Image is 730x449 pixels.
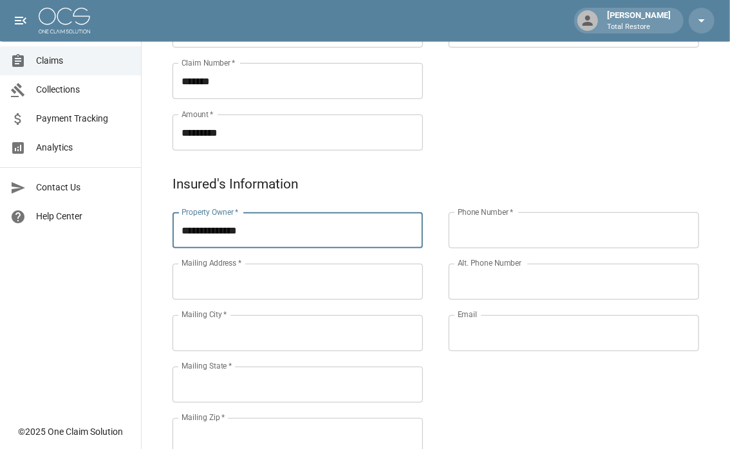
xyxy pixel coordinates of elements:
label: Alt. Phone Number [458,258,521,269]
img: ocs-logo-white-transparent.png [39,8,90,33]
p: Total Restore [607,22,671,33]
label: Claim Number [182,57,235,68]
label: Mailing State [182,361,232,372]
span: Help Center [36,210,131,223]
label: Phone Number [458,206,513,217]
div: [PERSON_NAME] [602,9,676,32]
label: Amount [182,109,214,120]
label: Mailing City [182,309,227,320]
span: Analytics [36,141,131,154]
label: Mailing Zip [182,412,225,423]
label: Property Owner [182,206,239,217]
label: Email [458,309,477,320]
span: Claims [36,54,131,68]
span: Collections [36,83,131,96]
span: Contact Us [36,181,131,194]
button: open drawer [8,8,33,33]
label: Mailing Address [182,258,241,269]
div: © 2025 One Claim Solution [18,425,123,438]
span: Payment Tracking [36,112,131,125]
